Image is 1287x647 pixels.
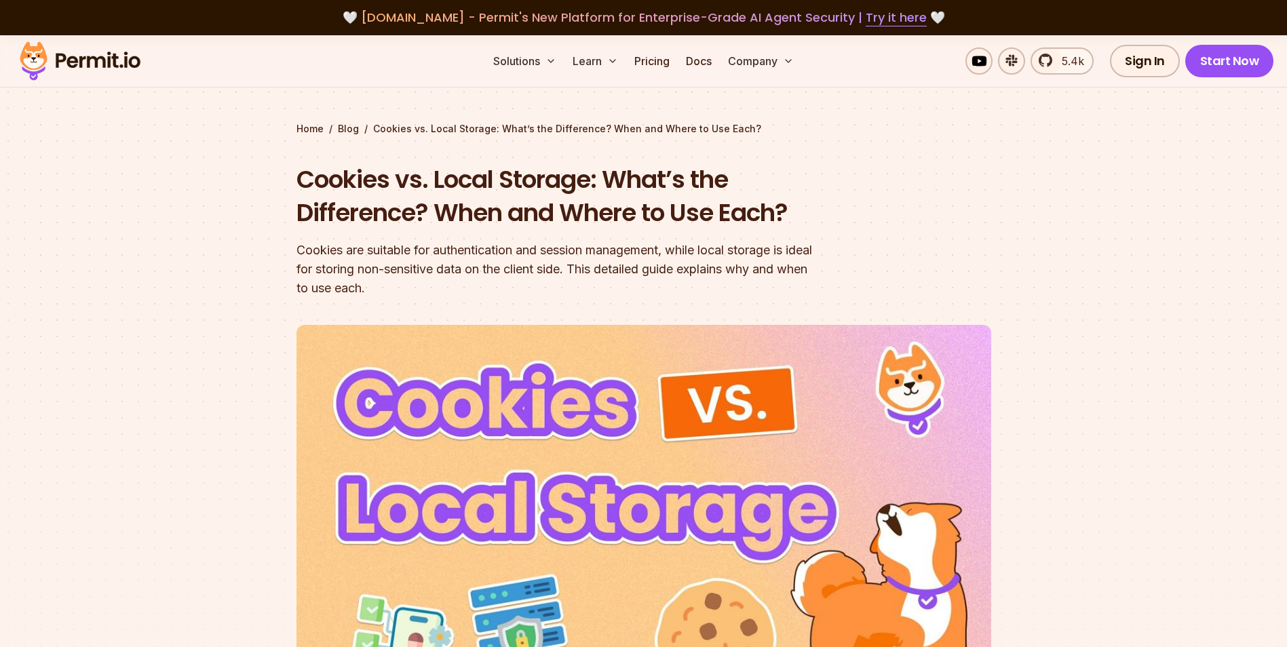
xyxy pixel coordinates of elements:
[629,47,675,75] a: Pricing
[296,241,818,298] div: Cookies are suitable for authentication and session management, while local storage is ideal for ...
[296,163,818,230] h1: Cookies vs. Local Storage: What’s the Difference? When and Where to Use Each?
[866,9,927,26] a: Try it here
[14,38,147,84] img: Permit logo
[488,47,562,75] button: Solutions
[1054,53,1084,69] span: 5.4k
[296,122,324,136] a: Home
[1185,45,1274,77] a: Start Now
[361,9,927,26] span: [DOMAIN_NAME] - Permit's New Platform for Enterprise-Grade AI Agent Security |
[296,122,991,136] div: / /
[680,47,717,75] a: Docs
[33,8,1254,27] div: 🤍 🤍
[723,47,799,75] button: Company
[338,122,359,136] a: Blog
[1110,45,1180,77] a: Sign In
[1031,47,1094,75] a: 5.4k
[567,47,623,75] button: Learn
